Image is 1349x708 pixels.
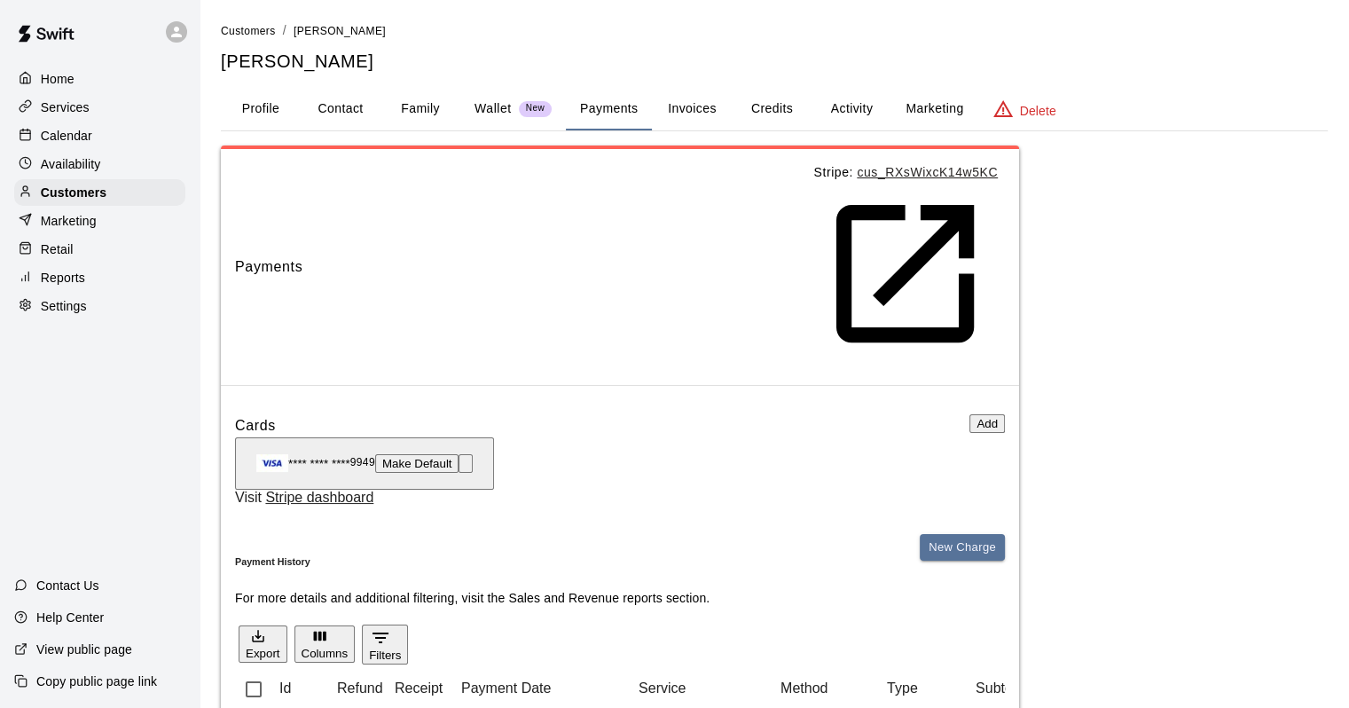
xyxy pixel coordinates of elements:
p: Calendar [41,127,92,145]
a: Home [14,66,185,92]
a: Retail [14,236,185,263]
button: Show filters [362,625,408,665]
button: Activity [812,88,891,130]
p: Customers [41,184,106,201]
a: Reports [14,264,185,291]
span: Visit [235,490,373,505]
button: Profile [221,88,301,130]
p: Retail [41,240,74,258]
button: Contact [301,88,380,130]
button: Select columns [294,625,356,663]
a: Stripe dashboard [265,490,373,505]
p: Help Center [36,609,104,626]
p: Availability [41,155,101,173]
h5: [PERSON_NAME] [221,50,1328,74]
span: Payments [235,256,813,279]
a: Sales and Revenue reports [508,591,662,605]
button: Credits [732,88,812,130]
a: Settings [14,293,185,319]
span: New [519,103,552,114]
h6: Payment History [235,556,710,567]
li: / [283,21,286,40]
div: basic tabs example [221,88,1328,130]
p: Home [41,70,75,88]
span: Make Default [382,457,452,470]
p: For more details and additional filtering, visit the section. [235,589,710,607]
button: Payments [566,88,652,130]
p: Delete [1020,102,1056,120]
button: Remove [459,454,473,473]
a: cus_RXsWixcK14w5KC [813,165,998,369]
img: Credit card brand logo [256,454,288,472]
h6: Cards [235,414,276,437]
p: Contact Us [36,577,99,594]
span: 9949 [350,454,375,472]
nav: breadcrumb [221,21,1328,41]
button: Export [239,625,287,663]
p: Reports [41,269,85,287]
p: Marketing [41,212,97,230]
a: Customers [14,179,185,206]
a: Calendar [14,122,185,149]
p: Copy public page link [36,673,157,690]
p: Stripe: [813,163,998,372]
button: Add [969,414,1005,433]
a: Services [14,94,185,121]
a: Availability [14,151,185,177]
p: Settings [41,297,87,315]
button: Marketing [891,88,977,130]
button: New Charge [920,534,1005,562]
p: Wallet [475,99,512,118]
p: Services [41,98,90,116]
a: Marketing [14,208,185,234]
button: Make Default [375,454,459,473]
button: Family [380,88,460,130]
button: Invoices [652,88,732,130]
span: [PERSON_NAME] [294,25,386,37]
a: Customers [221,23,276,37]
span: Customers [221,25,276,37]
p: View public page [36,641,132,658]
